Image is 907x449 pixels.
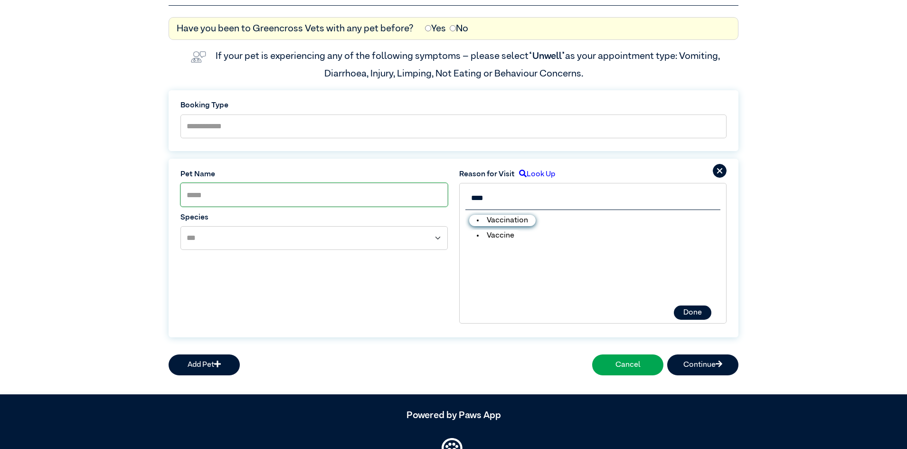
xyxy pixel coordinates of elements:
[450,25,456,31] input: No
[469,230,522,241] li: Vaccine
[216,51,722,78] label: If your pet is experiencing any of the following symptoms – please select as your appointment typ...
[469,215,536,226] li: Vaccination
[425,25,431,31] input: Yes
[450,21,468,36] label: No
[169,410,738,421] h5: Powered by Paws App
[592,354,663,375] button: Cancel
[459,169,515,180] label: Reason for Visit
[177,21,414,36] label: Have you been to Greencross Vets with any pet before?
[425,21,446,36] label: Yes
[667,354,738,375] button: Continue
[169,354,240,375] button: Add Pet
[529,51,565,61] span: “Unwell”
[180,212,448,223] label: Species
[180,169,448,180] label: Pet Name
[187,48,210,67] img: vet
[674,306,711,320] button: Done
[180,100,727,111] label: Booking Type
[515,169,555,180] label: Look Up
